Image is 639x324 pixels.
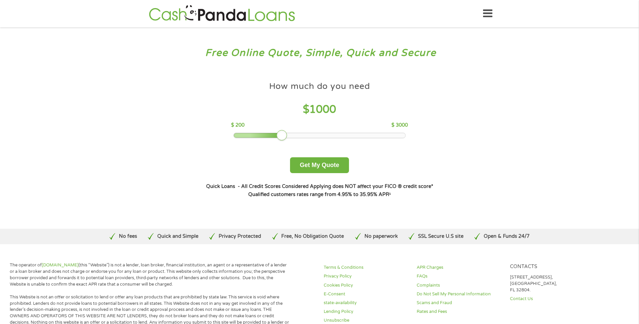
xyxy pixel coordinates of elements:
a: E-Consent [324,291,409,297]
p: Free, No Obligation Quote [281,233,344,240]
p: Quick and Simple [157,233,198,240]
h4: Contacts [510,264,595,270]
a: Lending Policy [324,309,409,315]
a: state-availability [324,300,409,306]
p: [STREET_ADDRESS], [GEOGRAPHIC_DATA], FL 32804. [510,274,595,293]
a: APR Charges [417,264,502,271]
p: $ 200 [231,122,245,129]
a: FAQs [417,273,502,280]
img: GetLoanNow Logo [147,4,297,23]
p: The operator of (this “Website”) is not a lender, loan broker, financial institution, an agent or... [10,262,289,288]
a: Contact Us [510,296,595,302]
span: 1000 [309,103,336,116]
a: Privacy Policy [324,273,409,280]
a: Do Not Sell My Personal Information [417,291,502,297]
a: Cookies Policy [324,282,409,289]
strong: Applying does NOT affect your FICO ® credit score* [310,184,433,189]
a: Terms & Conditions [324,264,409,271]
button: Get My Quote [290,157,349,173]
a: [DOMAIN_NAME] [42,262,78,268]
p: Open & Funds 24/7 [484,233,530,240]
h4: How much do you need [269,81,370,92]
h4: $ [231,103,408,117]
p: $ 3000 [391,122,408,129]
p: No paperwork [364,233,398,240]
a: Complaints [417,282,502,289]
strong: Qualified customers rates range from 4.95% to 35.95% APR¹ [248,192,391,197]
p: Privacy Protected [219,233,261,240]
a: Rates and Fees [417,309,502,315]
strong: Quick Loans - All Credit Scores Considered [206,184,309,189]
p: SSL Secure U.S site [418,233,464,240]
a: Scams and Fraud [417,300,502,306]
h3: Free Online Quote, Simple, Quick and Secure [20,47,620,59]
a: Unsubscribe [324,317,409,324]
p: No fees [119,233,137,240]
